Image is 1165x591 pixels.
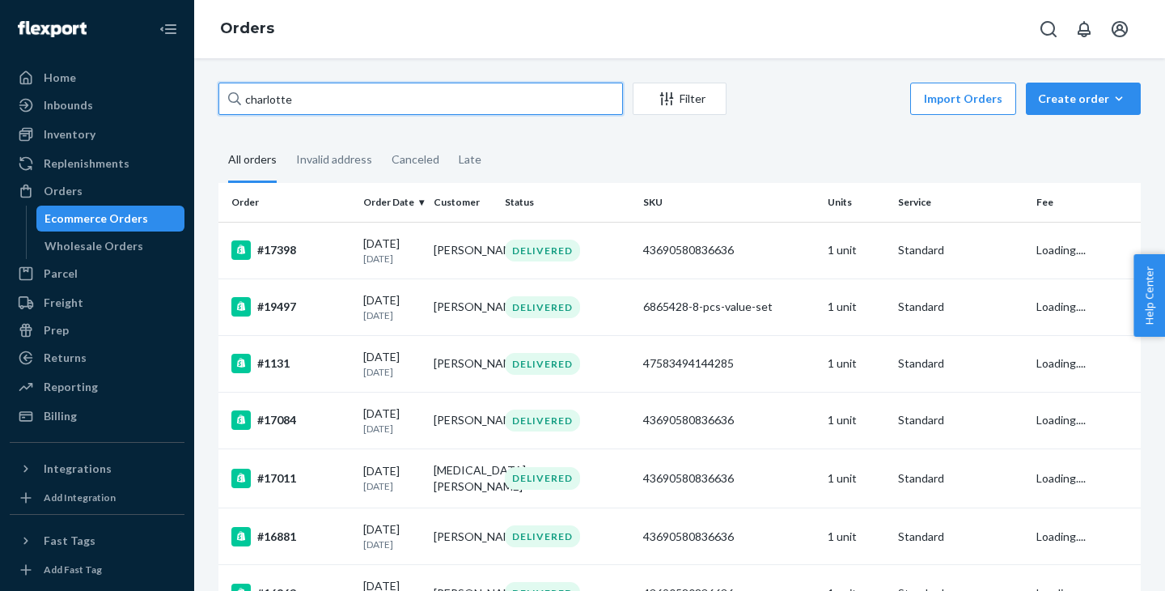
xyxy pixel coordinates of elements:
div: Customer [434,195,491,209]
th: SKU [637,183,821,222]
a: Inbounds [10,92,184,118]
td: [PERSON_NAME] [427,278,498,335]
a: Add Fast Tag [10,560,184,580]
p: [DATE] [363,308,421,322]
th: Service [892,183,1030,222]
div: Home [44,70,76,86]
div: Canceled [392,138,439,181]
td: [PERSON_NAME] [427,508,498,565]
div: Orders [44,183,83,199]
th: Status [498,183,637,222]
div: [DATE] [363,521,421,551]
div: 6865428-8-pcs-value-set [643,299,815,315]
div: Fast Tags [44,533,95,549]
td: 1 unit [821,278,892,335]
div: [DATE] [363,406,421,436]
div: DELIVERED [505,525,580,547]
p: [DATE] [363,479,421,493]
td: 1 unit [821,508,892,565]
div: 43690580836636 [643,529,815,545]
div: Late [459,138,481,181]
button: Fast Tags [10,528,184,554]
a: Freight [10,290,184,316]
div: [DATE] [363,463,421,493]
div: Integrations [44,461,112,477]
button: Help Center [1133,254,1165,337]
div: Invalid address [296,138,372,181]
a: Inventory [10,121,184,147]
td: [PERSON_NAME] [427,335,498,392]
button: Create order [1026,83,1141,115]
div: #16881 [231,527,350,546]
a: Ecommerce Orders [36,206,185,232]
div: 43690580836636 [643,412,815,428]
p: [DATE] [363,422,421,436]
div: Filter [633,91,726,107]
div: DELIVERED [505,240,580,261]
div: 43690580836636 [643,242,815,258]
p: Standard [898,242,1023,258]
div: Create order [1038,91,1129,107]
div: Inbounds [44,97,93,113]
p: [DATE] [363,252,421,266]
td: [PERSON_NAME] [427,222,498,278]
a: Home [10,65,184,91]
div: Returns [44,350,87,366]
div: [DATE] [363,349,421,379]
button: Open Search Box [1032,13,1065,45]
p: Standard [898,470,1023,487]
button: Close Navigation [152,13,184,45]
a: Wholesale Orders [36,233,185,259]
a: Returns [10,345,184,371]
div: Billing [44,408,77,424]
th: Order Date [357,183,427,222]
td: Loading.... [1030,222,1141,278]
img: Flexport logo [18,21,87,37]
div: [DATE] [363,292,421,322]
td: 1 unit [821,392,892,449]
a: Parcel [10,261,184,287]
a: Reporting [10,374,184,400]
button: Import Orders [910,83,1016,115]
button: Filter [633,83,727,115]
div: All orders [228,138,277,183]
div: #17398 [231,240,350,260]
th: Fee [1030,183,1141,222]
div: DELIVERED [505,410,580,432]
td: [MEDICAL_DATA][PERSON_NAME] [427,449,498,508]
div: Replenishments [44,155,129,172]
div: Add Integration [44,491,116,504]
td: [PERSON_NAME] [427,392,498,449]
a: Orders [10,178,184,204]
td: 1 unit [821,335,892,392]
p: [DATE] [363,538,421,551]
div: 47583494144285 [643,355,815,372]
div: #17084 [231,410,350,430]
a: Replenishments [10,151,184,176]
td: 1 unit [821,222,892,278]
div: Reporting [44,379,98,395]
div: Freight [44,295,83,311]
div: DELIVERED [505,467,580,489]
td: Loading.... [1030,449,1141,508]
div: Add Fast Tag [44,563,102,576]
ol: breadcrumbs [207,6,287,53]
p: Standard [898,529,1023,545]
div: [DATE] [363,236,421,266]
a: Billing [10,403,184,429]
td: Loading.... [1030,508,1141,565]
div: DELIVERED [505,296,580,318]
th: Order [218,183,357,222]
div: #1131 [231,354,350,373]
div: Inventory [44,126,95,142]
a: Add Integration [10,488,184,508]
div: Parcel [44,266,78,282]
input: Search orders [218,83,623,115]
button: Open account menu [1104,13,1136,45]
button: Integrations [10,456,184,482]
div: 43690580836636 [643,470,815,487]
td: Loading.... [1030,278,1141,335]
p: Standard [898,299,1023,315]
div: #17011 [231,469,350,488]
